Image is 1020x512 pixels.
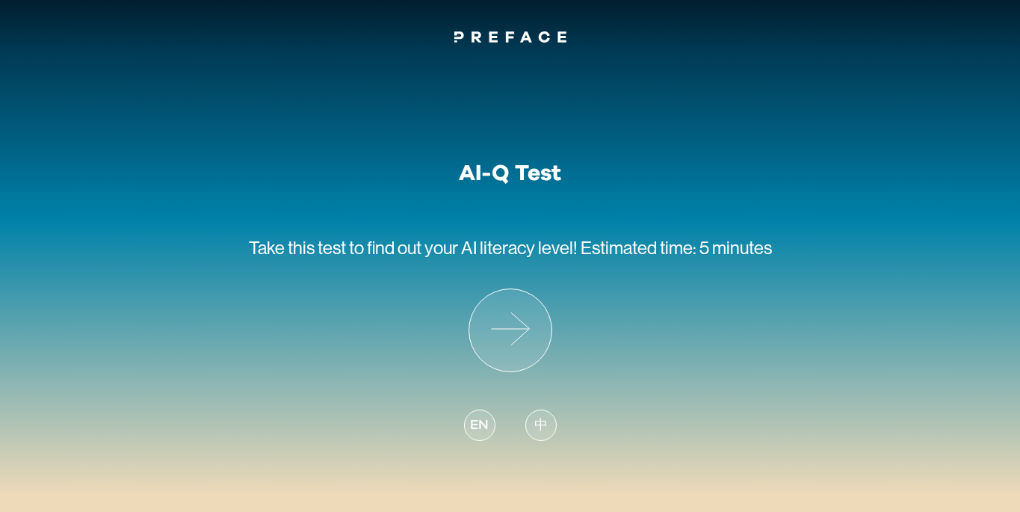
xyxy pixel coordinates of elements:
[249,238,364,258] span: Take this test to
[459,160,561,187] h1: AI-Q Test
[367,238,578,258] span: find out your AI literacy level!
[581,238,772,258] span: Estimated time: 5 minutes
[534,416,548,436] span: 中
[470,416,488,436] span: EN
